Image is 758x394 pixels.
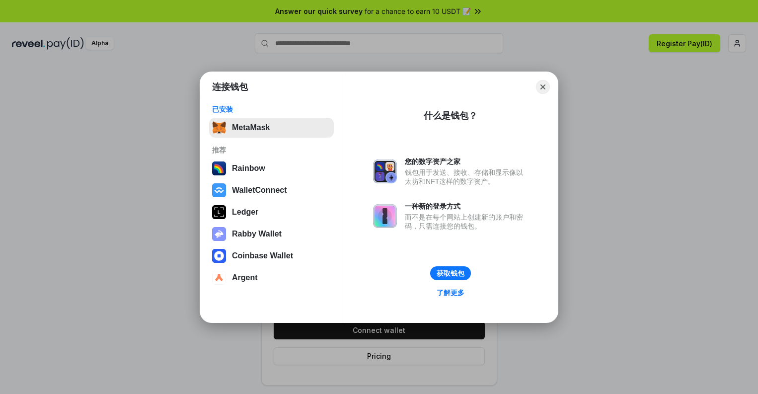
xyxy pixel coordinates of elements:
button: Close [536,80,550,94]
div: Rabby Wallet [232,230,282,238]
img: svg+xml,%3Csvg%20width%3D%2228%22%20height%3D%2228%22%20viewBox%3D%220%200%2028%2028%22%20fill%3D... [212,271,226,285]
div: MetaMask [232,123,270,132]
div: 您的数字资产之家 [405,157,528,166]
h1: 连接钱包 [212,81,248,93]
button: Rabby Wallet [209,224,334,244]
button: Coinbase Wallet [209,246,334,266]
button: Rainbow [209,158,334,178]
div: Rainbow [232,164,265,173]
div: 一种新的登录方式 [405,202,528,211]
img: svg+xml,%3Csvg%20xmlns%3D%22http%3A%2F%2Fwww.w3.org%2F2000%2Fsvg%22%20width%3D%2228%22%20height%3... [212,205,226,219]
div: 而不是在每个网站上创建新的账户和密码，只需连接您的钱包。 [405,213,528,231]
img: svg+xml,%3Csvg%20xmlns%3D%22http%3A%2F%2Fwww.w3.org%2F2000%2Fsvg%22%20fill%3D%22none%22%20viewBox... [373,159,397,183]
img: svg+xml,%3Csvg%20width%3D%2228%22%20height%3D%2228%22%20viewBox%3D%220%200%2028%2028%22%20fill%3D... [212,183,226,197]
img: svg+xml,%3Csvg%20xmlns%3D%22http%3A%2F%2Fwww.w3.org%2F2000%2Fsvg%22%20fill%3D%22none%22%20viewBox... [373,204,397,228]
div: Argent [232,273,258,282]
img: svg+xml,%3Csvg%20xmlns%3D%22http%3A%2F%2Fwww.w3.org%2F2000%2Fsvg%22%20fill%3D%22none%22%20viewBox... [212,227,226,241]
button: WalletConnect [209,180,334,200]
div: 已安装 [212,105,331,114]
img: svg+xml,%3Csvg%20fill%3D%22none%22%20height%3D%2233%22%20viewBox%3D%220%200%2035%2033%22%20width%... [212,121,226,135]
img: svg+xml,%3Csvg%20width%3D%2228%22%20height%3D%2228%22%20viewBox%3D%220%200%2028%2028%22%20fill%3D... [212,249,226,263]
a: 了解更多 [431,286,470,299]
div: 钱包用于发送、接收、存储和显示像以太坊和NFT这样的数字资产。 [405,168,528,186]
button: Argent [209,268,334,288]
button: 获取钱包 [430,266,471,280]
div: 获取钱包 [437,269,464,278]
img: svg+xml,%3Csvg%20width%3D%22120%22%20height%3D%22120%22%20viewBox%3D%220%200%20120%20120%22%20fil... [212,161,226,175]
div: 了解更多 [437,288,464,297]
button: Ledger [209,202,334,222]
div: 推荐 [212,146,331,155]
div: WalletConnect [232,186,287,195]
div: Coinbase Wallet [232,251,293,260]
button: MetaMask [209,118,334,138]
div: 什么是钱包？ [424,110,477,122]
div: Ledger [232,208,258,217]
